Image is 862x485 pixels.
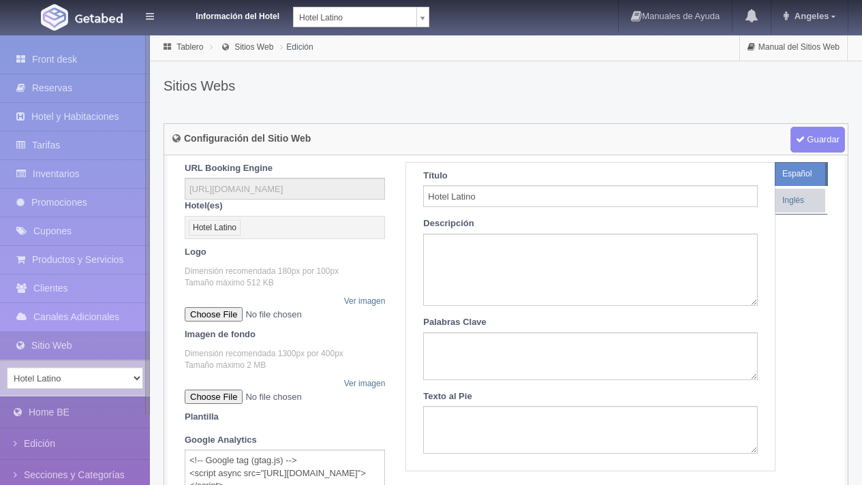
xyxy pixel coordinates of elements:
[41,4,68,31] img: Getabed
[344,296,386,307] a: Ver imagen
[185,411,219,424] label: Plantilla
[170,7,279,22] dt: Información del Hotel
[423,316,487,329] label: Palabras Clave
[293,7,429,27] a: Hotel Latino
[790,127,845,153] span: Guardar
[791,11,829,21] span: Angeles
[185,246,206,259] label: Logo
[344,378,386,390] a: Ver imagen
[277,40,316,53] li: Edición
[172,134,311,144] h4: Configuración del Sitio Web
[176,42,203,52] a: Tablero
[185,434,257,447] label: Google Analytics
[185,200,223,213] label: Hotel(es)
[423,217,474,230] label: Descripción
[775,162,826,186] a: Español
[185,328,256,341] label: Imagen de fondo
[185,162,273,175] label: URL Booking Engine
[775,189,825,213] a: Inglés
[423,390,472,403] label: Texto al Pie
[193,223,236,233] div: Hotel Latino
[185,348,385,371] p: Dimensión recomendada 1300px por 400px Tamaño máximo 2 MB
[234,42,273,52] a: Sitios Web
[164,78,235,93] h3: Sitios Webs
[423,170,447,183] label: Título
[75,13,123,23] img: Getabed
[299,7,411,28] span: Hotel Latino
[185,266,385,289] p: Dimensión recomendada 180px por 100px Tamaño máximo 512 KB
[740,34,847,61] a: Manual del Sitios Web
